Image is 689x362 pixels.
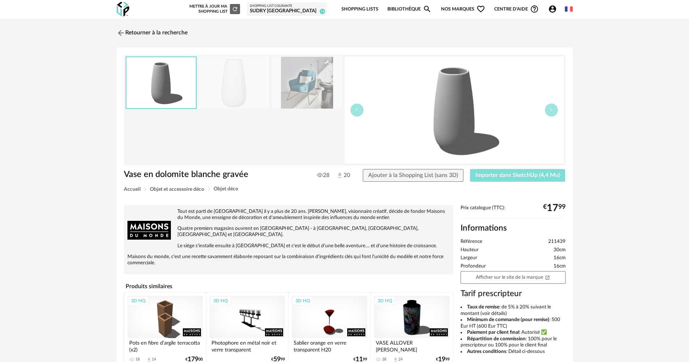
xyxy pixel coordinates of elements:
[345,56,564,164] img: thumbnail.png
[124,169,304,180] h1: Vase en dolomite blanche gravée
[547,205,558,211] span: 17
[126,57,196,108] img: thumbnail.png
[152,357,156,362] div: 14
[127,338,203,353] div: Pots en fibre d'argile terracotta (x2)
[374,296,395,306] div: 3D HQ
[548,5,557,13] span: Account Circle icon
[467,317,549,322] b: Minimum de commande (pour remise)
[320,9,325,14] span: 14
[554,263,566,270] span: 16cm
[214,186,238,191] span: Objet déco
[461,349,566,355] li: : Détail ci-dessous
[438,357,445,362] span: 19
[199,57,269,109] img: vase-en-dolomite-blanche-gravee-1000-10-2-211439_1.jpg
[127,209,450,221] p: Tout est parti de [GEOGRAPHIC_DATA] il y a plus de 20 ans. [PERSON_NAME], visionnaire créatif, dé...
[124,281,453,292] h4: Produits similaires
[548,239,566,245] span: 211439
[467,330,519,335] b: Paiement par client final
[554,255,566,261] span: 16cm
[475,172,560,178] span: Importer dans SketchUp (4,4 Mo)
[467,336,526,341] b: Répartition de commission
[461,271,566,284] a: Afficher sur le site de la marqueOpen In New icon
[336,172,349,180] span: 20
[353,357,367,362] div: € 99
[210,296,231,306] div: 3D HQ
[530,5,539,13] span: Help Circle Outline icon
[271,357,285,362] div: € 99
[423,5,432,13] span: Magnify icon
[476,5,485,13] span: Heart Outline icon
[128,296,149,306] div: 3D HQ
[461,223,566,233] h2: Informations
[461,263,486,270] span: Profondeur
[317,172,329,179] span: 28
[210,338,285,353] div: Photophore en métal noir et verre transparent
[127,209,171,252] img: brand logo
[127,226,450,238] p: Quatre premiers magasins ouvrent en [GEOGRAPHIC_DATA] - à [GEOGRAPHIC_DATA], [GEOGRAPHIC_DATA], [...
[565,5,573,13] img: fr
[554,247,566,253] span: 30cm
[341,1,378,18] a: Shopping Lists
[441,1,485,18] span: Nos marques
[232,7,238,11] span: Refresh icon
[188,357,198,362] span: 179
[461,247,479,253] span: Hauteur
[127,243,450,249] p: Le siège s'installe ensuite à [GEOGRAPHIC_DATA] et c'est le début d'une belle aventure.... et d'u...
[374,338,449,353] div: VASE ALLOVER [PERSON_NAME]
[461,329,566,336] li: : Autorisé ✅
[461,317,566,329] li: : 500 Eur HT (600 Eur TTC)
[250,8,324,14] div: SUDRY [GEOGRAPHIC_DATA]
[356,357,363,362] span: 11
[188,4,240,14] div: Mettre à jour ma Shopping List
[292,296,313,306] div: 3D HQ
[436,357,450,362] div: € 99
[387,1,432,18] a: BibliothèqueMagnify icon
[467,304,499,310] b: Taux de remise
[150,187,204,192] span: Objet et accessoire déco
[470,169,566,182] button: Importer dans SketchUp (4,4 Mo)
[398,357,403,362] div: 24
[543,205,566,211] div: € 99
[382,357,386,362] div: 38
[117,2,129,17] img: OXP
[250,4,324,14] a: Shopping List courante SUDRY [GEOGRAPHIC_DATA] 14
[272,57,342,109] img: vase-en-dolomite-blanche-gravee-1000-10-2-211439_14.jpg
[461,205,566,218] div: Prix catalogue (TTC):
[117,25,188,41] a: Retourner à la recherche
[336,172,344,179] img: Téléchargements
[250,4,324,8] div: Shopping List courante
[124,187,140,192] span: Accueil
[461,255,477,261] span: Largeur
[461,336,566,349] li: : 100% pour le prescripteur ou 100% pour le client final
[545,274,550,279] span: Open In New icon
[461,239,482,245] span: Référence
[368,172,458,178] span: Ajouter à la Shopping List (sans 3D)
[363,169,463,182] button: Ajouter à la Shopping List (sans 3D)
[127,254,450,266] p: Maisons du monde, c'est une recette savamment élaborée reposant sur la combinaison d'ingrédients ...
[124,186,566,192] div: Breadcrumb
[117,29,125,37] img: svg+xml;base64,PHN2ZyB3aWR0aD0iMjQiIGhlaWdodD0iMjQiIHZpZXdCb3g9IjAgMCAyNCAyNCIgZmlsbD0ibm9uZSIgeG...
[185,357,203,362] div: € 00
[461,304,566,317] li: : de 5% à 20% suivant le montant (voir détails)
[548,5,560,13] span: Account Circle icon
[273,357,281,362] span: 59
[461,289,566,299] h3: Tarif prescripteur
[494,5,539,13] span: Centre d'aideHelp Circle Outline icon
[467,349,506,354] b: Autres conditions
[135,357,140,362] div: 18
[292,338,367,353] div: Sablier orange en verre transparent H20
